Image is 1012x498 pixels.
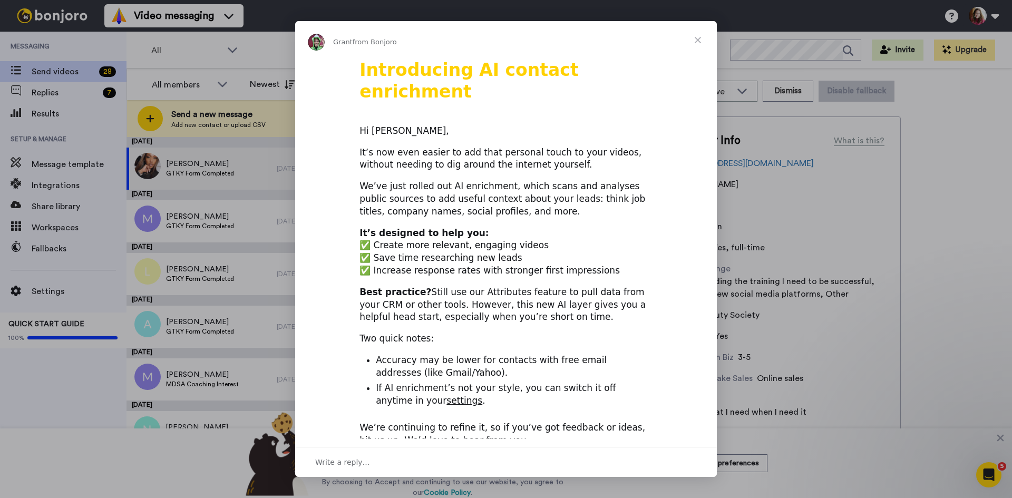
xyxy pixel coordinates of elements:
b: Best practice? [359,287,431,297]
b: Introducing AI contact enrichment [359,60,579,102]
div: We’re continuing to refine it, so if you’ve got feedback or ideas, hit us up. We’d love to hear f... [359,422,653,447]
span: Close [679,21,717,59]
span: from Bonjoro [353,38,397,46]
li: If AI enrichment’s not your style, you can switch it off anytime in your . [376,382,653,407]
div: We’ve just rolled out AI enrichment, which scans and analyses public sources to add useful contex... [359,180,653,218]
div: Two quick notes: [359,333,653,345]
b: It’s designed to help you: [359,228,489,238]
div: ✅ Create more relevant, engaging videos ✅ Save time researching new leads ✅ Increase response rat... [359,227,653,277]
span: Write a reply… [315,455,370,469]
div: Still use our Attributes feature to pull data from your CRM or other tools. However, this new AI ... [359,286,653,324]
div: It’s now even easier to add that personal touch to your videos, without needing to dig around the... [359,147,653,172]
img: Profile image for Grant [308,34,325,51]
div: Hi [PERSON_NAME], [359,125,653,138]
div: Open conversation and reply [295,447,717,477]
a: settings [446,395,482,406]
li: Accuracy may be lower for contacts with free email addresses (like Gmail/Yahoo). [376,354,653,379]
span: Grant [333,38,353,46]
